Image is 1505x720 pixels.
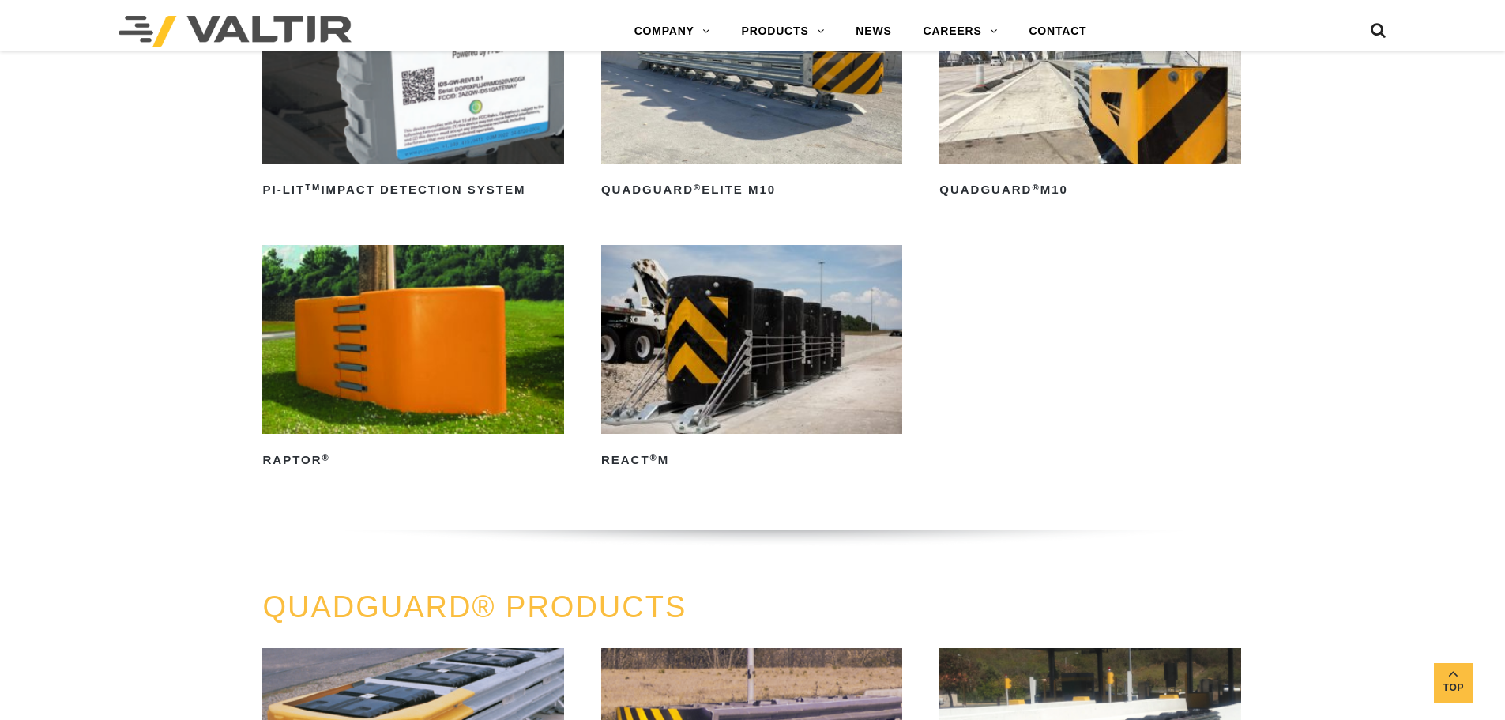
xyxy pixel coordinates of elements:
[322,453,330,462] sup: ®
[840,16,907,47] a: NEWS
[262,178,563,203] h2: PI-LIT Impact Detection System
[262,590,687,624] a: QUADGUARD® PRODUCTS
[694,183,702,192] sup: ®
[601,245,902,473] a: REACT®M
[619,16,726,47] a: COMPANY
[908,16,1014,47] a: CAREERS
[726,16,841,47] a: PRODUCTS
[939,178,1240,203] h2: QuadGuard M10
[650,453,658,462] sup: ®
[262,448,563,473] h2: RAPTOR
[601,448,902,473] h2: REACT M
[262,245,563,473] a: RAPTOR®
[1434,663,1473,703] a: Top
[1032,183,1040,192] sup: ®
[601,178,902,203] h2: QuadGuard Elite M10
[119,16,352,47] img: Valtir
[1434,679,1473,697] span: Top
[1013,16,1102,47] a: CONTACT
[305,183,321,192] sup: TM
